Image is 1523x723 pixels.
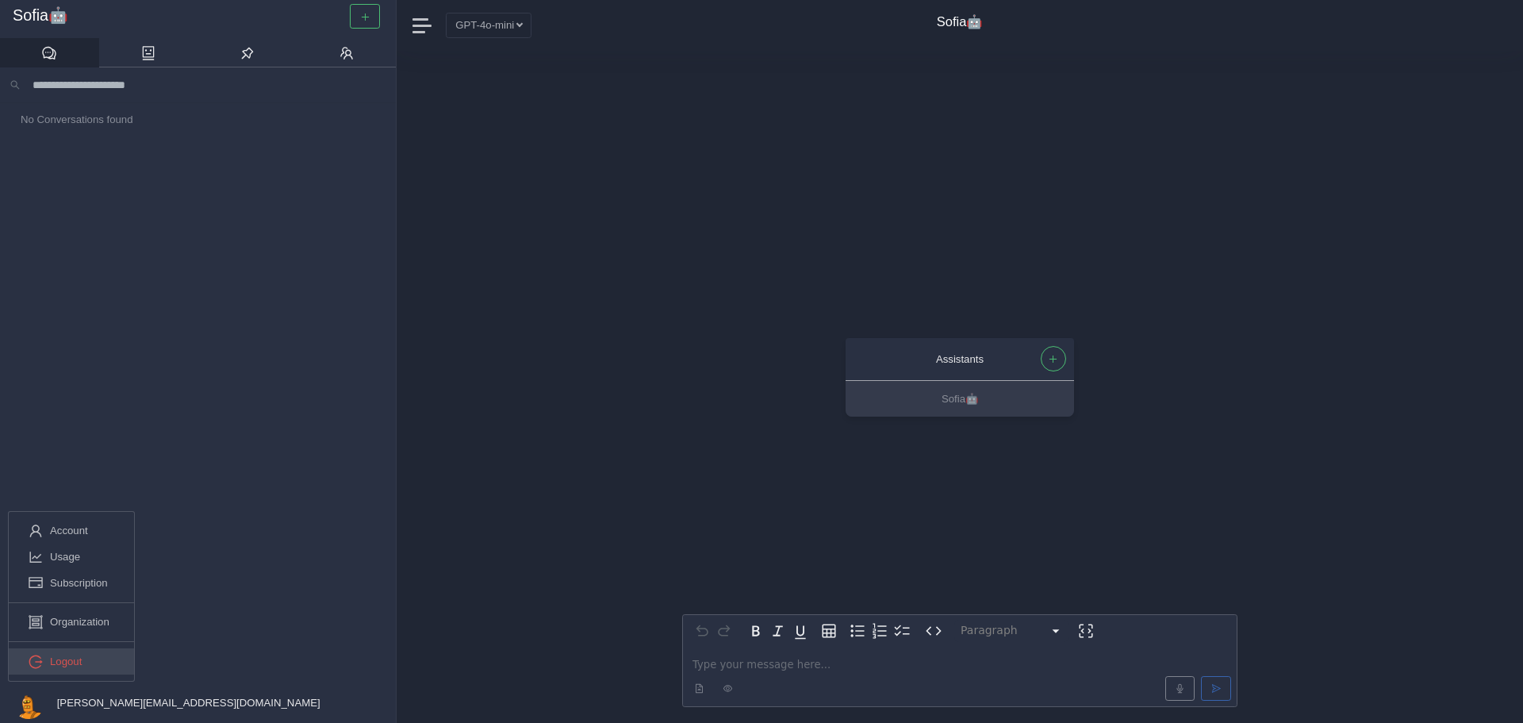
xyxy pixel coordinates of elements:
[50,548,80,565] span: Usage
[446,13,531,37] button: GPT-4o-mini
[54,697,320,709] span: [PERSON_NAME][EMAIL_ADDRESS][DOMAIN_NAME]
[50,522,88,539] span: Account
[846,620,869,642] button: Bulleted list
[846,620,913,642] div: toggle group
[767,620,789,642] button: Italic
[9,648,134,675] a: Logout
[937,14,984,30] h4: Sofia🤖
[9,610,134,636] a: Organization
[954,620,1068,642] button: Block type
[9,570,134,596] a: Subscription
[683,647,1237,706] div: editable markdown
[869,620,891,642] button: Numbered list
[26,74,386,96] input: Search conversations
[50,613,109,630] span: Organization
[789,620,811,642] button: Underline
[9,544,134,570] a: Usage
[846,381,1074,417] button: Sofia🤖
[861,351,1058,367] div: Assistants
[891,620,913,642] button: Check list
[50,575,108,591] span: Subscription
[745,620,767,642] button: Bold
[13,6,383,25] a: Sofia🤖
[923,620,945,642] button: Inline code format
[9,518,134,544] a: Account
[50,653,82,670] span: Logout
